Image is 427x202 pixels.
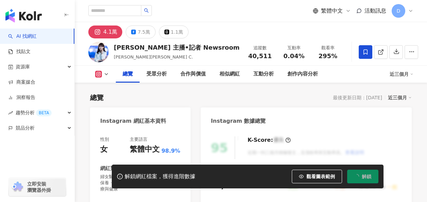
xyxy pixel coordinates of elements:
a: searchAI 找網紅 [8,33,37,40]
span: 觀看圖表範例 [306,174,335,179]
div: 總覽 [123,70,133,78]
div: 受眾分析 [146,70,167,78]
button: 7.5萬 [126,26,155,38]
button: 4.1萬 [88,26,122,38]
div: 近三個月 [390,69,413,80]
div: 女 [100,144,108,155]
a: 商案媒合 [8,79,35,86]
button: 觀看圖表範例 [292,170,342,183]
div: 性別 [100,136,109,142]
a: 找貼文 [8,48,31,55]
div: 近三個月 [388,93,412,102]
div: 追蹤數 [247,45,273,51]
img: chrome extension [11,182,24,192]
div: Instagram 網紅基本資料 [100,117,166,125]
span: D [397,7,401,15]
a: 洞察報告 [8,94,35,101]
span: 資源庫 [16,59,30,74]
div: [PERSON_NAME] 主播•記者 Newsroom [114,43,239,52]
span: 0.04% [283,53,304,60]
button: 1.1萬 [159,26,189,38]
div: 相似網紅 [219,70,240,78]
div: 繁體中文 [130,144,160,155]
div: 總覽 [90,93,104,102]
span: 繁體中文 [321,7,343,15]
div: 觀看率 [315,45,341,51]
span: [PERSON_NAME][PERSON_NAME] C. [114,54,193,60]
div: 互動率 [281,45,307,51]
div: 互動分析 [253,70,274,78]
span: 趨勢分析 [16,105,52,120]
span: 競品分析 [16,120,35,136]
div: 解鎖網紅檔案，獲得進階數據 [125,173,195,180]
span: 解鎖 [362,174,371,179]
img: logo [5,9,42,22]
div: 合作與價值 [180,70,206,78]
div: 1.1萬 [171,27,183,37]
div: 7.5萬 [138,27,150,37]
span: 活動訊息 [364,7,386,14]
div: 主要語言 [130,136,147,142]
button: 解鎖 [347,170,378,183]
div: BETA [36,110,52,116]
img: KOL Avatar [88,42,109,62]
span: 98.9% [161,147,180,155]
div: Instagram 數據總覽 [211,117,266,125]
span: 40,511 [248,52,272,60]
span: rise [8,111,13,115]
span: 立即安裝 瀏覽器外掛 [27,181,51,193]
div: 最後更新日期：[DATE] [333,95,382,100]
a: chrome extension立即安裝 瀏覽器外掛 [9,178,66,196]
div: 創作內容分析 [287,70,318,78]
div: K-Score : [248,136,291,144]
div: 4.1萬 [103,27,117,37]
span: 295% [319,53,338,60]
span: loading [354,174,359,179]
span: search [144,8,149,13]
